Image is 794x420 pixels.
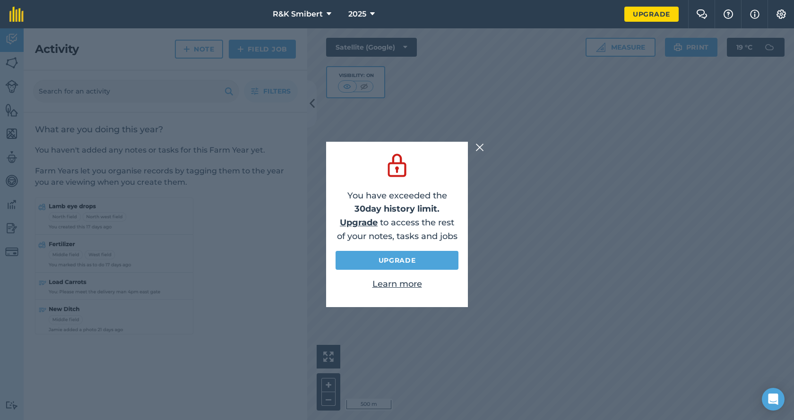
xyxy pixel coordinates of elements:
[624,7,679,22] a: Upgrade
[354,204,440,214] strong: 30 day history limit.
[696,9,708,19] img: Two speech bubbles overlapping with the left bubble in the forefront
[336,189,458,216] p: You have exceeded the
[762,388,785,411] div: Open Intercom Messenger
[723,9,734,19] img: A question mark icon
[340,217,378,228] a: Upgrade
[348,9,366,20] span: 2025
[475,142,484,153] img: svg+xml;base64,PHN2ZyB4bWxucz0iaHR0cDovL3d3dy53My5vcmcvMjAwMC9zdmciIHdpZHRoPSIyMiIgaGVpZ2h0PSIzMC...
[776,9,787,19] img: A cog icon
[384,151,410,180] img: svg+xml;base64,PD94bWwgdmVyc2lvbj0iMS4wIiBlbmNvZGluZz0idXRmLTgiPz4KPCEtLSBHZW5lcmF0b3I6IEFkb2JlIE...
[372,279,422,289] a: Learn more
[750,9,759,20] img: svg+xml;base64,PHN2ZyB4bWxucz0iaHR0cDovL3d3dy53My5vcmcvMjAwMC9zdmciIHdpZHRoPSIxNyIgaGVpZ2h0PSIxNy...
[9,7,24,22] img: fieldmargin Logo
[336,216,458,243] p: to access the rest of your notes, tasks and jobs
[273,9,323,20] span: R&K Smibert
[336,251,458,270] a: Upgrade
